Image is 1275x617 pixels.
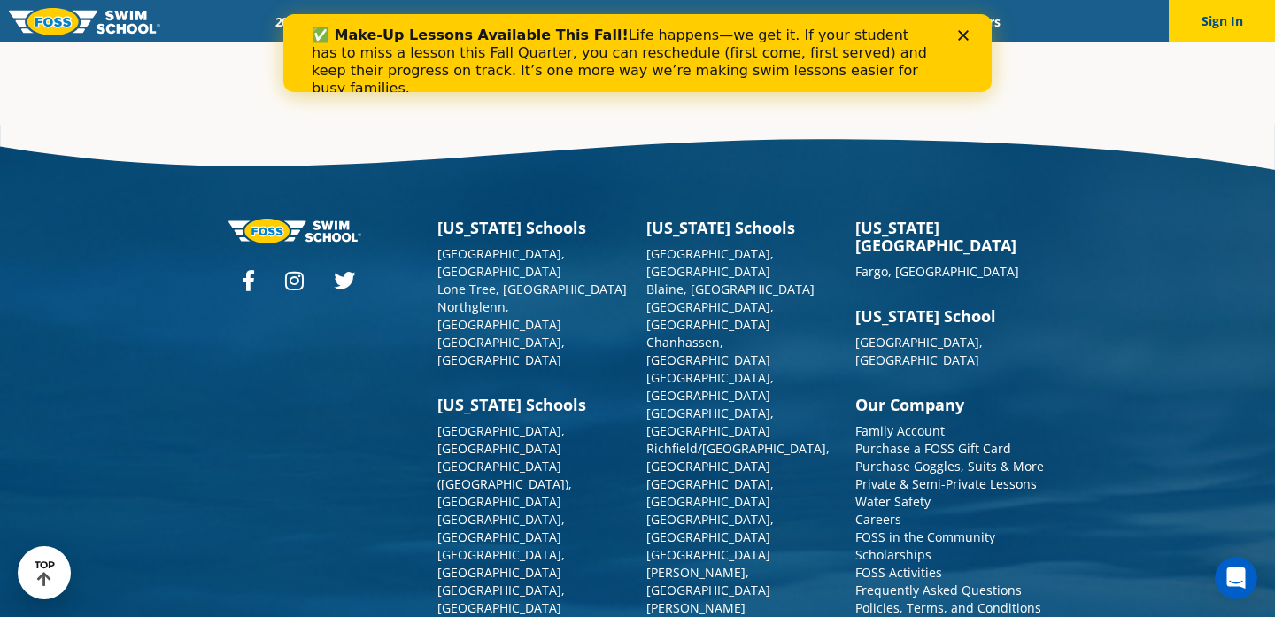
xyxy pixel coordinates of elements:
a: FOSS in the Community [855,528,995,545]
a: Family Account [855,422,945,439]
img: Foss-logo-horizontal-white.svg [228,219,361,243]
a: [GEOGRAPHIC_DATA], [GEOGRAPHIC_DATA] [437,582,565,616]
h3: [US_STATE] Schools [437,219,629,236]
a: [GEOGRAPHIC_DATA], [GEOGRAPHIC_DATA] [437,334,565,368]
div: TOP [35,559,55,587]
a: Lone Tree, [GEOGRAPHIC_DATA] [437,281,627,297]
a: Northglenn, [GEOGRAPHIC_DATA] [437,298,561,333]
a: Private & Semi-Private Lessons [855,475,1037,492]
a: Scholarships [855,546,931,563]
h3: [US_STATE] School [855,307,1047,325]
a: [GEOGRAPHIC_DATA][PERSON_NAME], [GEOGRAPHIC_DATA] [646,546,770,598]
a: Blog [886,13,942,30]
a: Swim Like [PERSON_NAME] [699,13,886,30]
a: About FOSS [600,13,699,30]
h3: [US_STATE] Schools [437,396,629,413]
a: Frequently Asked Questions [855,582,1022,598]
a: [GEOGRAPHIC_DATA], [GEOGRAPHIC_DATA] [437,422,565,457]
a: [GEOGRAPHIC_DATA], [GEOGRAPHIC_DATA] [646,298,774,333]
div: Close [675,16,692,27]
a: FOSS Activities [855,564,942,581]
img: FOSS Swim School Logo [9,8,160,35]
a: 2025 Calendar [259,13,370,30]
iframe: Intercom live chat banner [283,14,992,92]
a: Purchase Goggles, Suits & More [855,458,1044,474]
h3: [US_STATE] Schools [646,219,838,236]
a: [GEOGRAPHIC_DATA], [GEOGRAPHIC_DATA] [646,511,774,545]
a: [GEOGRAPHIC_DATA], [GEOGRAPHIC_DATA] [437,546,565,581]
a: [GEOGRAPHIC_DATA] ([GEOGRAPHIC_DATA]), [GEOGRAPHIC_DATA] [437,458,572,510]
div: Life happens—we get it. If your student has to miss a lesson this Fall Quarter, you can reschedul... [28,12,652,83]
a: Purchase a FOSS Gift Card [855,440,1011,457]
a: Blaine, [GEOGRAPHIC_DATA] [646,281,815,297]
b: ✅ Make-Up Lessons Available This Fall! [28,12,345,29]
a: [GEOGRAPHIC_DATA], [GEOGRAPHIC_DATA] [646,245,774,280]
a: Schools [370,13,444,30]
a: [GEOGRAPHIC_DATA], [GEOGRAPHIC_DATA] [646,405,774,439]
a: [GEOGRAPHIC_DATA], [GEOGRAPHIC_DATA] [855,334,983,368]
h3: [US_STATE][GEOGRAPHIC_DATA] [855,219,1047,254]
a: [GEOGRAPHIC_DATA], [GEOGRAPHIC_DATA] [437,245,565,280]
a: Water Safety [855,493,931,510]
a: Careers [855,511,901,528]
a: Fargo, [GEOGRAPHIC_DATA] [855,263,1019,280]
a: [GEOGRAPHIC_DATA], [GEOGRAPHIC_DATA] [437,511,565,545]
iframe: Intercom live chat [1215,557,1257,599]
a: Careers [942,13,1016,30]
a: Richfield/[GEOGRAPHIC_DATA], [GEOGRAPHIC_DATA] [646,440,830,474]
a: Swim Path® Program [444,13,599,30]
a: Policies, Terms, and Conditions [855,599,1041,616]
h3: Our Company [855,396,1047,413]
a: [GEOGRAPHIC_DATA], [GEOGRAPHIC_DATA] [646,475,774,510]
a: [GEOGRAPHIC_DATA], [GEOGRAPHIC_DATA] [646,369,774,404]
a: Chanhassen, [GEOGRAPHIC_DATA] [646,334,770,368]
